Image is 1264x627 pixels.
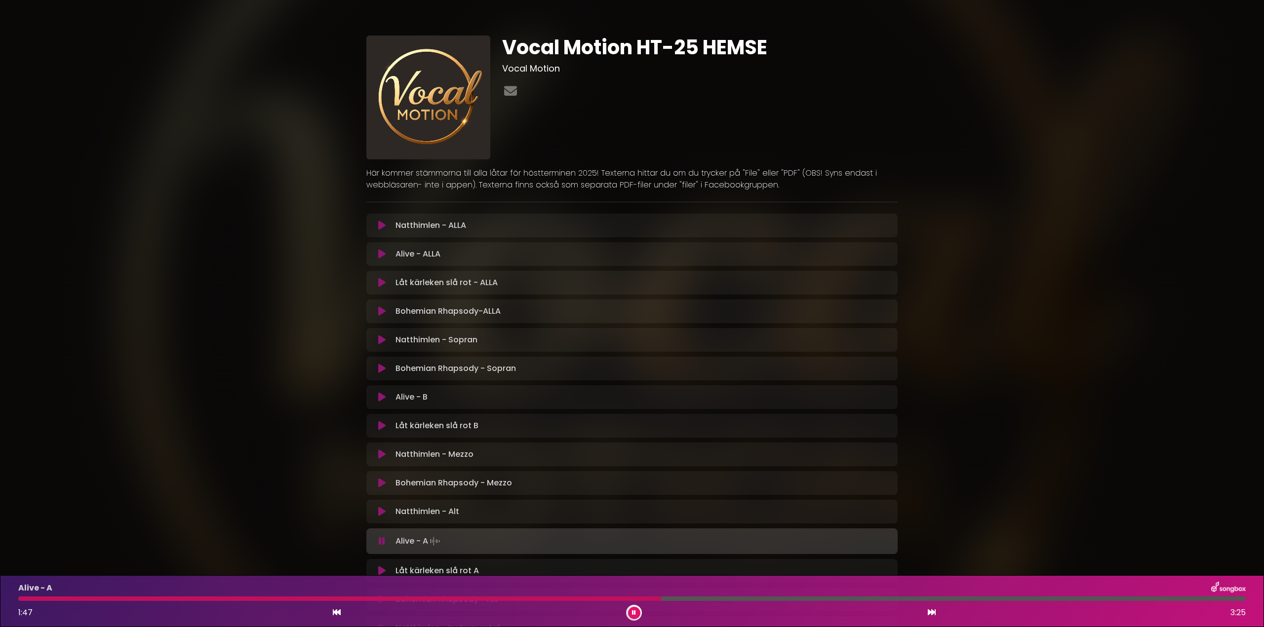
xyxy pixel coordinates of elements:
[395,248,440,260] p: Alive - ALLA
[502,63,898,74] h3: Vocal Motion
[1230,607,1246,619] span: 3:25
[366,36,490,159] img: pGlB4Q9wSIK9SaBErEAn
[395,534,442,548] p: Alive - A
[1211,582,1246,594] img: songbox-logo-white.png
[428,534,442,548] img: waveform4.gif
[18,607,33,618] span: 1:47
[395,334,477,346] p: Natthimlen - Sopran
[395,277,498,289] p: Låt kärleken slå rot - ALLA
[395,391,428,403] p: Alive - B
[18,582,52,594] p: Alive - A
[395,220,466,231] p: Natthimlen - ALLA
[395,506,459,517] p: Natthimlen - Alt
[395,420,478,432] p: Låt kärleken slå rot B
[502,36,898,59] h1: Vocal Motion HT-25 HEMSE
[395,477,512,489] p: Bohemian Rhapsody - Mezzo
[366,167,898,191] p: Här kommer stämmorna till alla låtar för höstterminen 2025! Texterna hittar du om du trycker på "...
[395,448,474,460] p: Natthimlen - Mezzo
[395,565,479,577] p: Låt kärleken slå rot A
[395,363,516,374] p: Bohemian Rhapsody - Sopran
[395,305,501,317] p: Bohemian Rhapsody-ALLA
